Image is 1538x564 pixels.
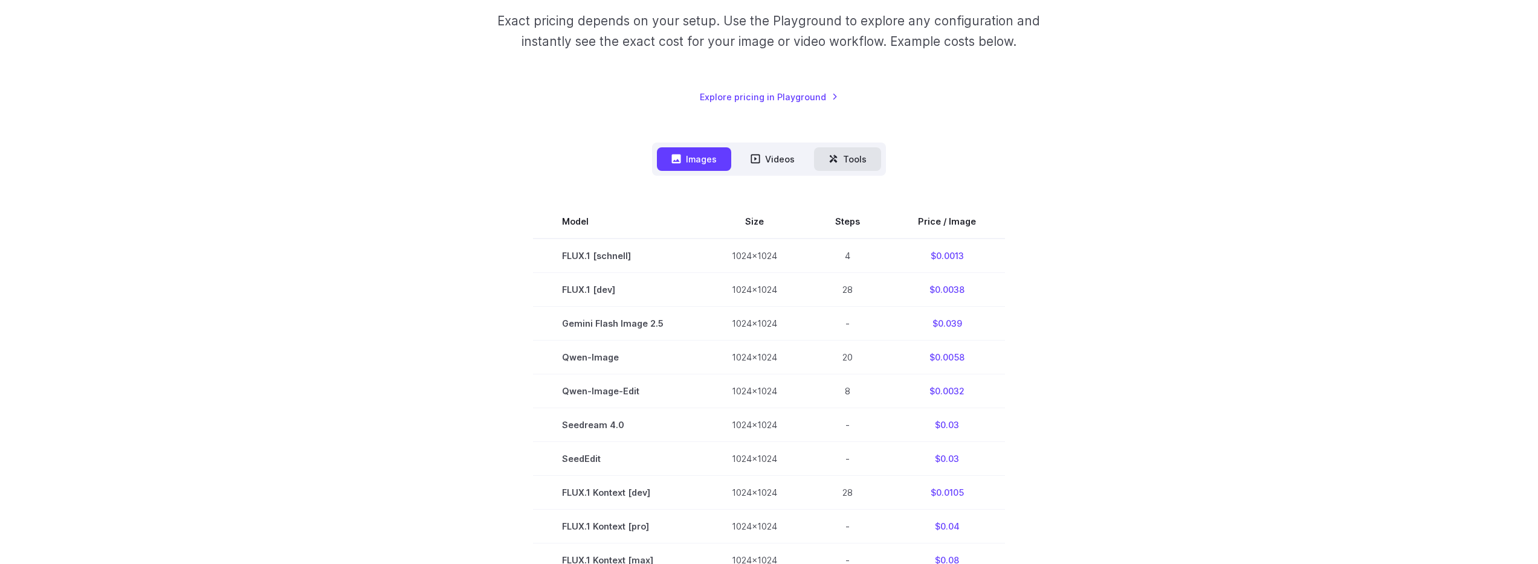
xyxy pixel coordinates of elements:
a: Explore pricing in Playground [700,90,838,104]
td: $0.0105 [889,476,1005,510]
button: Images [657,147,731,171]
span: Gemini Flash Image 2.5 [562,316,674,330]
th: Model [533,205,703,239]
td: FLUX.1 [schnell] [533,239,703,273]
td: FLUX.1 Kontext [dev] [533,476,703,510]
td: $0.039 [889,307,1005,341]
p: Exact pricing depends on your setup. Use the Playground to explore any configuration and instantl... [474,11,1063,51]
td: $0.0032 [889,374,1005,408]
td: SeedEdit [533,442,703,476]
th: Size [703,205,806,239]
button: Tools [814,147,881,171]
td: 1024x1024 [703,442,806,476]
td: - [806,408,889,442]
td: $0.03 [889,408,1005,442]
td: 1024x1024 [703,374,806,408]
td: $0.03 [889,442,1005,476]
td: $0.0013 [889,239,1005,273]
td: Seedream 4.0 [533,408,703,442]
td: FLUX.1 [dev] [533,273,703,307]
button: Videos [736,147,809,171]
td: $0.04 [889,510,1005,543]
td: Qwen-Image-Edit [533,374,703,408]
td: 1024x1024 [703,408,806,442]
td: 1024x1024 [703,239,806,273]
td: $0.0058 [889,341,1005,374]
td: - [806,442,889,476]
td: 28 [806,476,889,510]
td: Qwen-Image [533,341,703,374]
td: - [806,307,889,341]
td: 1024x1024 [703,273,806,307]
td: 1024x1024 [703,307,806,341]
td: FLUX.1 Kontext [pro] [533,510,703,543]
td: 8 [806,374,889,408]
td: $0.0038 [889,273,1005,307]
td: 4 [806,239,889,273]
th: Price / Image [889,205,1005,239]
td: 1024x1024 [703,476,806,510]
td: 1024x1024 [703,510,806,543]
td: 20 [806,341,889,374]
td: - [806,510,889,543]
th: Steps [806,205,889,239]
td: 1024x1024 [703,341,806,374]
td: 28 [806,273,889,307]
